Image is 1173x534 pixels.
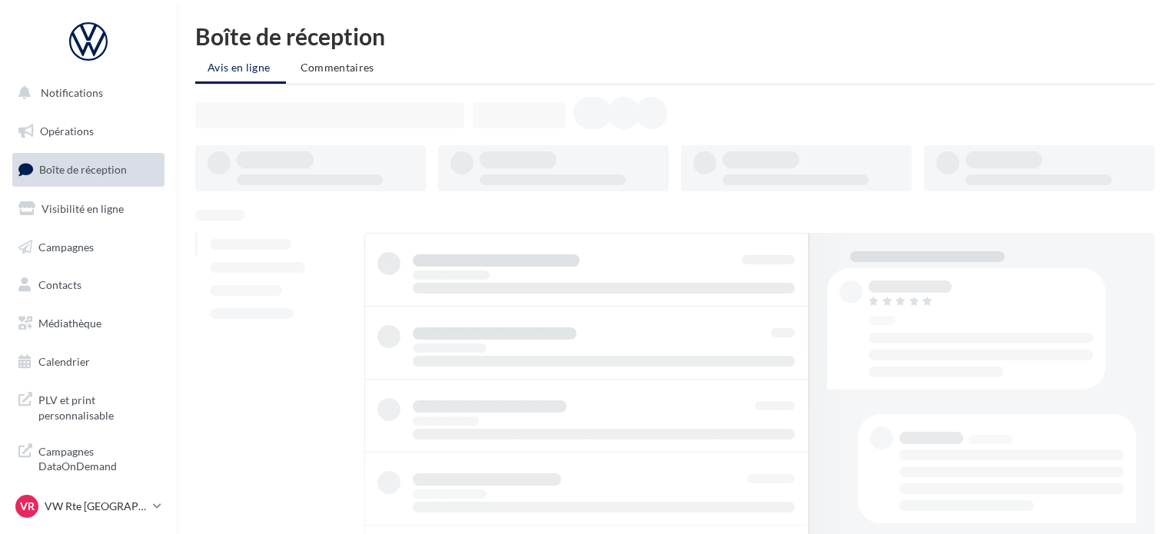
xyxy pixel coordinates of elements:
a: Campagnes DataOnDemand [9,435,168,480]
a: Médiathèque [9,307,168,340]
span: Contacts [38,278,81,291]
div: Boîte de réception [195,25,1155,48]
a: Campagnes [9,231,168,264]
span: Visibilité en ligne [42,202,124,215]
span: Boîte de réception [39,163,127,176]
a: PLV et print personnalisable [9,383,168,429]
a: Opérations [9,115,168,148]
a: VR VW Rte [GEOGRAPHIC_DATA] [12,492,164,521]
span: Campagnes DataOnDemand [38,441,158,474]
a: Contacts [9,269,168,301]
a: Calendrier [9,346,168,378]
a: Boîte de réception [9,153,168,186]
span: PLV et print personnalisable [38,390,158,423]
a: Visibilité en ligne [9,193,168,225]
span: VR [20,499,35,514]
span: Médiathèque [38,317,101,330]
span: Calendrier [38,355,90,368]
span: Campagnes [38,240,94,253]
span: Opérations [40,124,94,138]
span: Notifications [41,86,103,99]
span: Commentaires [301,61,374,74]
p: VW Rte [GEOGRAPHIC_DATA] [45,499,147,514]
button: Notifications [9,77,161,109]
